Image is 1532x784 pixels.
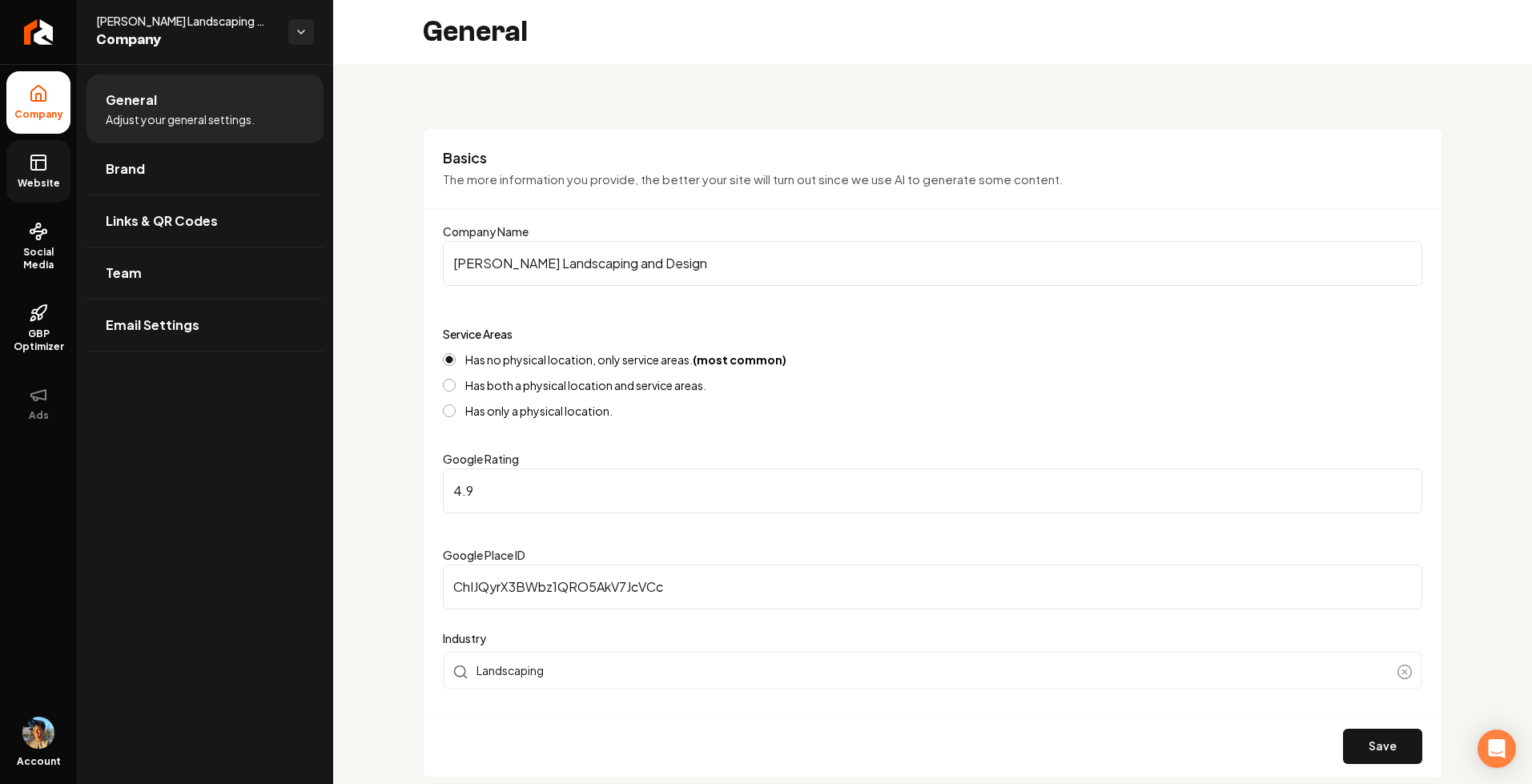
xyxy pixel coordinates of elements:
[24,19,54,45] img: Rebolt Logo
[6,328,70,353] span: GBP Optimizer
[443,468,1422,513] input: Google Rating
[443,548,525,562] label: Google Place ID
[443,171,1422,189] p: The more information you provide, the better your site will turn out since we use AI to generate ...
[106,159,145,179] span: Brand
[11,177,66,190] span: Website
[693,352,786,367] strong: (most common)
[443,327,513,341] label: Service Areas
[1478,730,1516,768] div: Open Intercom Messenger
[6,246,70,271] span: Social Media
[106,316,199,335] span: Email Settings
[443,452,519,466] label: Google Rating
[443,565,1422,609] input: Google Place ID
[443,224,529,239] label: Company Name
[6,140,70,203] a: Website
[17,755,61,768] span: Account
[465,380,706,391] label: Has both a physical location and service areas.
[86,195,324,247] a: Links & QR Codes
[443,148,1422,167] h3: Basics
[6,372,70,435] button: Ads
[86,300,324,351] a: Email Settings
[465,354,786,365] label: Has no physical location, only service areas.
[465,405,613,416] label: Has only a physical location.
[86,143,324,195] a: Brand
[106,90,157,110] span: General
[86,247,324,299] a: Team
[106,263,142,283] span: Team
[6,209,70,284] a: Social Media
[423,16,528,48] h2: General
[106,111,255,127] span: Adjust your general settings.
[443,241,1422,286] input: Company Name
[6,291,70,366] a: GBP Optimizer
[8,108,70,121] span: Company
[22,409,55,422] span: Ads
[443,629,1422,648] label: Industry
[106,211,218,231] span: Links & QR Codes
[22,717,54,749] button: Open user button
[1343,729,1422,764] button: Save
[96,13,275,29] span: [PERSON_NAME] Landscaping and Design
[22,717,54,749] img: Aditya Nair
[96,29,275,51] span: Company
